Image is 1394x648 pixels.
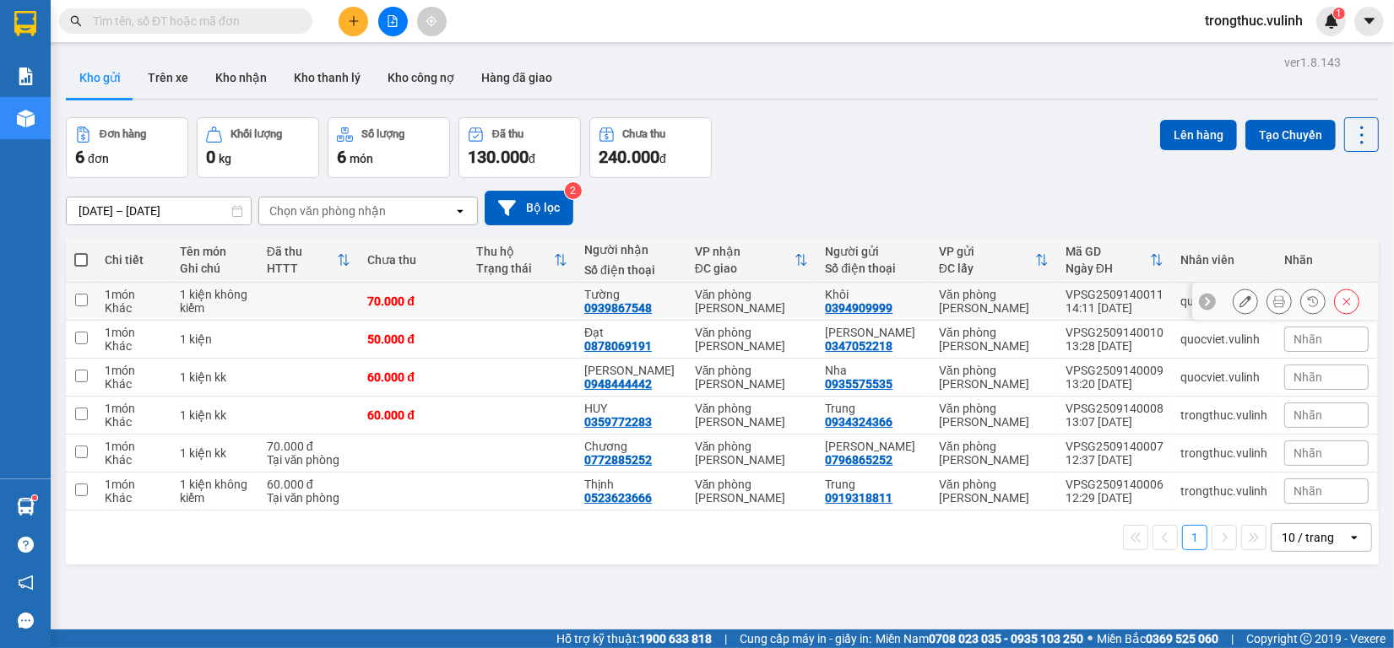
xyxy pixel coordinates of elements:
span: Nhãn [1294,446,1322,460]
img: logo.jpg [8,8,92,92]
button: Khối lượng0kg [197,117,319,178]
th: Toggle SortBy [930,238,1057,283]
div: 10 / trang [1282,529,1334,546]
div: VPSG2509140011 [1066,288,1163,301]
th: Toggle SortBy [468,238,576,283]
span: Nhãn [1294,332,1322,346]
span: environment [97,40,111,54]
li: E11, Đường số 8, Khu dân cư Nông [GEOGRAPHIC_DATA], Kv.[GEOGRAPHIC_DATA], [GEOGRAPHIC_DATA] [8,37,322,122]
span: notification [18,575,34,591]
span: copyright [1300,633,1312,645]
div: Chọn văn phòng nhận [269,202,386,219]
button: Hàng đã giao [468,57,566,98]
div: 0796865252 [825,453,892,467]
span: Hỗ trợ kỹ thuật: [556,629,712,648]
div: trongthuc.vulinh [1180,484,1267,498]
div: Trung [825,478,922,491]
div: Ghi chú [181,262,250,275]
button: Đơn hàng6đơn [66,117,188,178]
div: 1 kiện kk [181,446,250,460]
div: 14:11 [DATE] [1066,301,1163,315]
div: 1 kiện không kiểm [181,288,250,315]
button: Kho thanh lý [280,57,374,98]
button: Tạo Chuyến [1245,120,1336,150]
img: icon-new-feature [1324,13,1339,29]
div: VPSG2509140009 [1066,364,1163,377]
button: Kho công nợ [374,57,468,98]
div: Sửa đơn hàng [1233,289,1258,314]
div: 0935575535 [825,377,892,391]
span: file-add [387,15,399,27]
div: Nha [825,364,922,377]
img: solution-icon [17,67,35,85]
button: Kho nhận [202,57,280,98]
div: Chưa thu [367,253,458,267]
button: aim [417,7,447,36]
span: Nhãn [1294,484,1322,498]
span: Miền Nam [876,629,1083,648]
div: 13:28 [DATE] [1066,339,1163,353]
div: Khối lượng [231,128,282,140]
div: Văn phòng [PERSON_NAME] [695,478,809,505]
div: 50.000 đ [367,332,458,346]
span: message [18,613,34,629]
div: Khôi [825,288,922,301]
div: VPSG2509140008 [1066,402,1163,415]
span: 0 [206,147,215,167]
div: Văn phòng [PERSON_NAME] [695,364,809,391]
div: Văn phòng [PERSON_NAME] [695,402,809,429]
span: đơn [88,152,109,165]
div: Văn phòng [PERSON_NAME] [695,288,809,315]
div: Khác [105,415,164,429]
div: Văn phòng [PERSON_NAME] [939,402,1049,429]
button: Lên hàng [1160,120,1237,150]
span: aim [426,15,437,27]
div: Văn phòng [PERSON_NAME] [695,326,809,353]
div: Số lượng [361,128,404,140]
div: Tên món [181,245,250,258]
div: ĐC lấy [939,262,1035,275]
span: | [1231,629,1234,648]
div: 0772885252 [584,453,652,467]
div: 0394909999 [825,301,892,315]
svg: open [1348,531,1361,544]
div: Văn phòng [PERSON_NAME] [939,440,1049,467]
div: Văn phòng [PERSON_NAME] [939,326,1049,353]
div: 0347052218 [825,339,892,353]
span: kg [219,152,231,165]
div: Số điện thoại [825,262,922,275]
button: file-add [378,7,408,36]
div: 12:37 [DATE] [1066,453,1163,467]
div: Trung [825,402,922,415]
div: VPSG2509140007 [1066,440,1163,453]
svg: open [453,204,467,218]
div: Khác [105,339,164,353]
div: Văn phòng [PERSON_NAME] [695,440,809,467]
span: 6 [75,147,84,167]
div: 1 kiện không kiểm [181,478,250,505]
div: VPSG2509140010 [1066,326,1163,339]
div: Tường [584,288,678,301]
button: Bộ lọc [485,191,573,225]
strong: 0708 023 035 - 0935 103 250 [929,632,1083,645]
div: Hoàng Khải [584,364,678,377]
div: 1 kiện kk [181,408,250,422]
input: Tìm tên, số ĐT hoặc mã đơn [93,12,292,30]
div: 70.000 đ [267,440,351,453]
span: | [724,629,727,648]
div: Đã thu [492,128,523,140]
span: 240.000 [599,147,659,167]
div: Người gửi [825,245,922,258]
span: món [350,152,373,165]
div: 1 món [105,478,164,491]
img: warehouse-icon [17,498,35,516]
div: Đã thu [267,245,338,258]
span: đ [529,152,535,165]
div: 1 món [105,402,164,415]
button: Trên xe [134,57,202,98]
img: logo-vxr [14,11,36,36]
div: Chương [584,440,678,453]
div: 70.000 đ [367,294,458,308]
span: ⚪️ [1088,635,1093,642]
div: Khác [105,301,164,315]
